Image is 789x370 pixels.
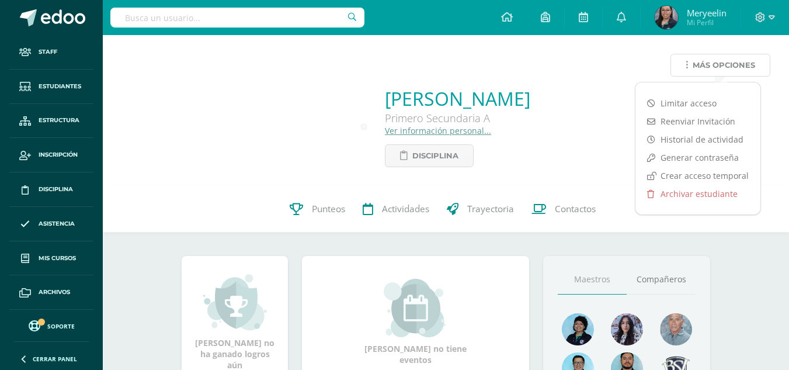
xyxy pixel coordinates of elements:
a: Estudiantes [9,70,93,104]
span: Staff [39,47,57,57]
a: Compañeros [627,265,696,295]
a: Contactos [523,186,604,233]
img: 31702bfb268df95f55e840c80866a926.png [611,313,643,345]
span: Disciplina [412,145,458,167]
a: Más opciones [670,54,770,77]
img: event_small.png [384,279,447,337]
span: Punteos [312,203,345,215]
span: Actividades [382,203,429,215]
span: Meryeelin [687,7,727,19]
span: Disciplina [39,185,73,194]
span: Estructura [39,116,79,125]
a: Trayectoria [438,186,523,233]
a: Mis cursos [9,241,93,276]
span: Más opciones [693,54,755,76]
a: Reenviar Invitación [635,112,760,130]
span: Soporte [47,322,75,330]
span: Mi Perfil [687,18,727,27]
a: Asistencia [9,207,93,241]
a: Archivos [9,275,93,310]
a: Disciplina [385,144,474,167]
a: Punteos [281,186,354,233]
img: e302b404b0ff0b6ffca25534d0d05156.png [562,313,594,345]
span: Estudiantes [39,82,81,91]
a: Limitar acceso [635,94,760,112]
input: Busca un usuario... [110,8,364,27]
span: Archivos [39,288,70,297]
img: achievement_small.png [203,273,267,331]
a: Archivar estudiante [635,185,760,203]
div: [PERSON_NAME] no tiene eventos [357,279,474,365]
a: Generar contraseña [635,148,760,167]
a: [PERSON_NAME] [385,86,530,111]
a: Maestros [558,265,627,295]
span: Mis cursos [39,254,76,263]
a: Historial de actividad [635,130,760,148]
a: Ver información personal... [385,125,491,136]
img: 55ac31a88a72e045f87d4a648e08ca4b.png [660,313,692,345]
a: Staff [9,35,93,70]
a: Inscripción [9,138,93,172]
a: Crear acceso temporal [635,167,760,185]
a: Actividades [354,186,438,233]
a: Soporte [14,317,89,333]
span: Trayectoria [467,203,514,215]
span: Asistencia [39,219,75,229]
a: Disciplina [9,172,93,207]
div: Primero Secundaria A [385,111,530,125]
span: Cerrar panel [33,355,77,363]
a: Estructura [9,104,93,139]
span: Contactos [555,203,596,215]
img: 53339a021a669692542503584c1ece73.png [655,6,678,29]
span: Inscripción [39,150,78,160]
